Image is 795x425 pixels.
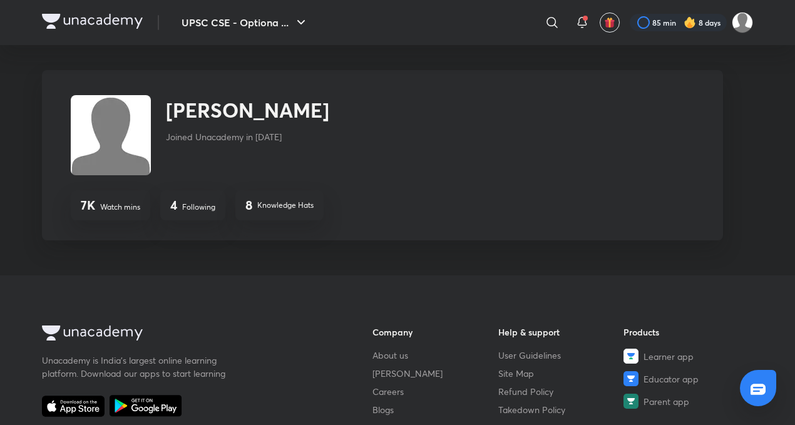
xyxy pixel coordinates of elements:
img: streak [684,16,696,29]
a: Parent app [623,394,749,409]
img: kuldeep Ahir [732,12,753,33]
p: Joined Unacademy in [DATE] [166,130,329,143]
a: Educator app [623,371,749,386]
p: Unacademy is India’s largest online learning platform. Download our apps to start learning [42,354,230,380]
h6: Help & support [498,325,624,339]
span: Learner app [644,350,694,363]
button: avatar [600,13,620,33]
a: User Guidelines [498,349,624,362]
img: avatar [604,17,615,28]
h6: Company [372,325,498,339]
img: Educator app [623,371,639,386]
p: Watch mins [100,202,140,213]
a: Company Logo [42,14,143,32]
a: Refund Policy [498,385,624,398]
a: Learner app [623,349,749,364]
span: Parent app [644,395,689,408]
span: Educator app [644,372,699,386]
a: Site Map [498,367,624,380]
span: Careers [372,385,404,398]
h4: 8 [245,198,252,213]
a: Takedown Policy [498,403,624,416]
h6: Products [623,325,749,339]
h4: 7K [81,198,95,213]
h4: 4 [170,198,177,213]
img: Company Logo [42,14,143,29]
h2: [PERSON_NAME] [166,95,329,125]
a: Blogs [372,403,498,416]
img: Company Logo [42,325,143,341]
img: Parent app [623,394,639,409]
img: Learner app [623,349,639,364]
img: Avatar [71,95,151,175]
p: Knowledge Hats [257,200,314,211]
a: Company Logo [42,325,332,344]
a: About us [372,349,498,362]
a: [PERSON_NAME] [372,367,498,380]
p: Following [182,202,215,213]
button: UPSC CSE - Optiona ... [174,10,316,35]
a: Careers [372,385,498,398]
